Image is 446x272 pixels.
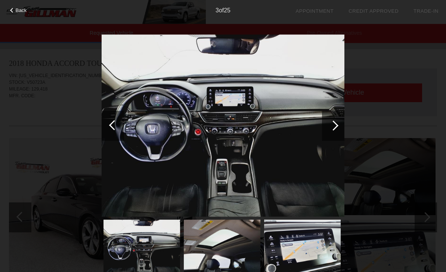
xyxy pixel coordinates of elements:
[349,8,399,14] a: Credit Approved
[414,8,439,14] a: Trade-In
[295,8,334,14] a: Appointment
[102,34,344,217] img: c5019a10faba2e3648fc4dda9dfaca3a.jpg
[216,7,219,13] span: 3
[224,7,230,13] span: 25
[16,7,27,13] span: Back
